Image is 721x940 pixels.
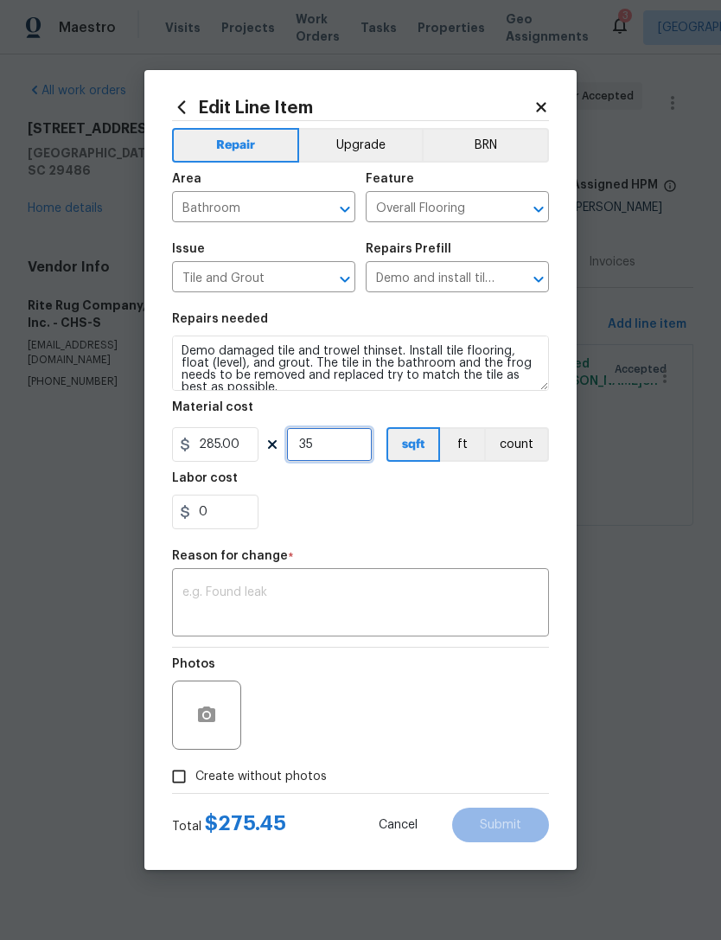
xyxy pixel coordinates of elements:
textarea: Demo damaged tile and trowel thinset. Install tile flooring, float (level), and grout. The tile i... [172,336,549,391]
span: $ 275.45 [205,813,286,834]
button: Open [333,267,357,291]
h5: Repairs needed [172,313,268,325]
button: Repair [172,128,299,163]
h5: Material cost [172,401,253,413]
h5: Photos [172,658,215,670]
button: count [484,427,549,462]
h2: Edit Line Item [172,98,533,117]
button: BRN [422,128,549,163]
h5: Area [172,173,201,185]
button: Open [526,197,551,221]
h5: Labor cost [172,472,238,484]
button: Upgrade [299,128,423,163]
button: Cancel [351,808,445,842]
h5: Reason for change [172,550,288,562]
span: Create without photos [195,768,327,786]
h5: Feature [366,173,414,185]
button: sqft [386,427,440,462]
button: Submit [452,808,549,842]
span: Submit [480,819,521,832]
h5: Issue [172,243,205,255]
span: Cancel [379,819,418,832]
button: Open [526,267,551,291]
button: Open [333,197,357,221]
div: Total [172,815,286,835]
button: ft [440,427,484,462]
h5: Repairs Prefill [366,243,451,255]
